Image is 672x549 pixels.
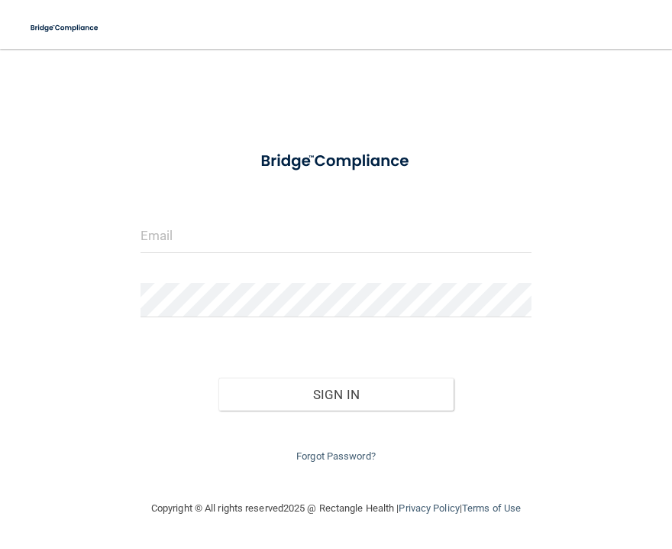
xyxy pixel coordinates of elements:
[57,484,615,533] div: Copyright © All rights reserved 2025 @ Rectangle Health | |
[296,450,376,462] a: Forgot Password?
[399,502,459,514] a: Privacy Policy
[218,378,453,411] button: Sign In
[141,219,531,253] input: Email
[244,141,428,182] img: bridge_compliance_login_screen.278c3ca4.svg
[23,12,107,44] img: bridge_compliance_login_screen.278c3ca4.svg
[462,502,521,514] a: Terms of Use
